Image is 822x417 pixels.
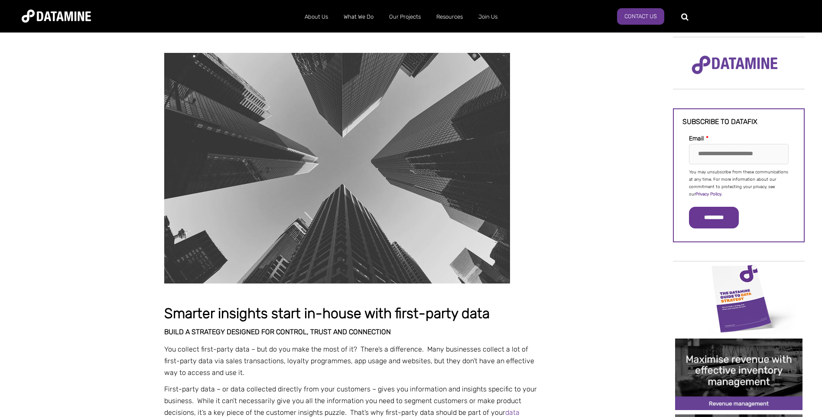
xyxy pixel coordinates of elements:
img: 20250408 Maximise revenue with effective inventory management-1 [675,339,803,410]
img: Datamine [22,10,91,23]
span: Smarter insights start in-house with first-party data [164,305,490,322]
p: You collect first-party data – but do you make the most of it? There’s a difference. Many busines... [164,343,542,379]
span: Build a strategy designed for control, trust and connection [164,328,391,336]
h3: Subscribe to datafix [682,118,795,126]
a: Resources [429,6,471,28]
span: Email [689,135,704,142]
a: Our Projects [381,6,429,28]
a: Contact Us [617,8,664,25]
a: About Us [297,6,336,28]
p: You may unsubscribe from these communications at any time. For more information about our commitm... [689,169,789,198]
img: 20250915 Smarter insights start in-house with first-party data [164,53,510,283]
a: Join Us [471,6,505,28]
a: What We Do [336,6,381,28]
img: Data Strategy Cover thumbnail [675,262,803,334]
a: Privacy Policy [695,192,721,197]
img: Datamine Logo No Strapline - Purple [686,50,783,80]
